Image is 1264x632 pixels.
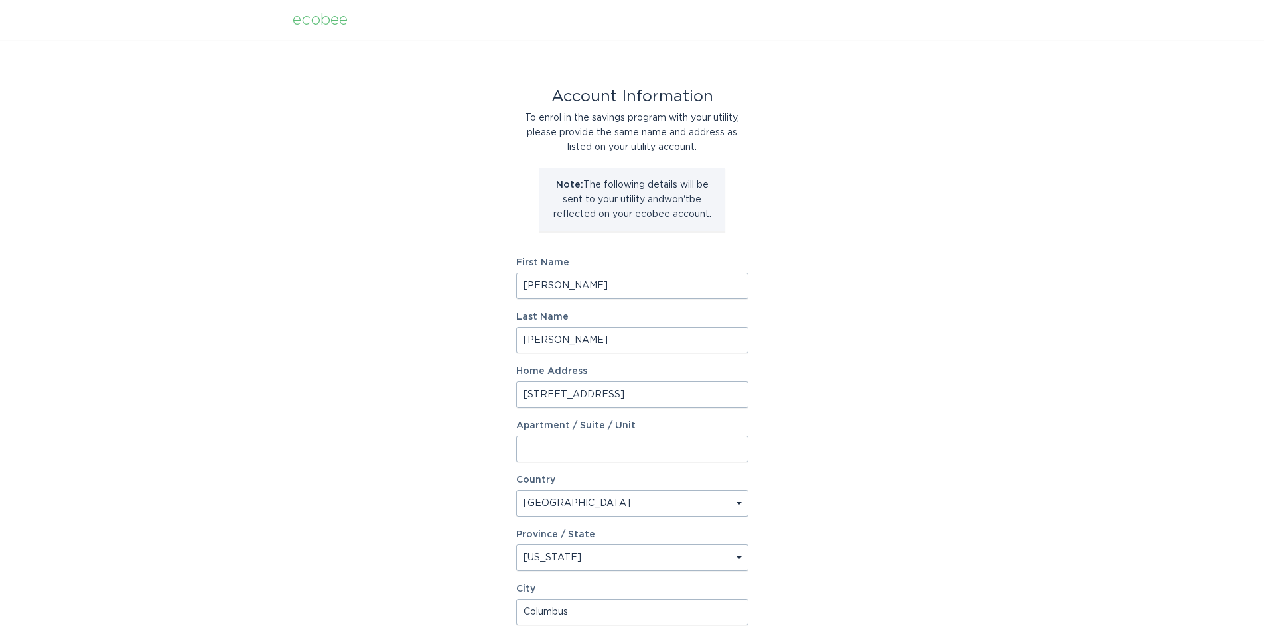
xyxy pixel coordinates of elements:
label: Province / State [516,530,595,539]
label: Home Address [516,367,748,376]
p: The following details will be sent to your utility and won't be reflected on your ecobee account. [549,178,715,221]
div: Account Information [516,90,748,104]
div: To enrol in the savings program with your utility, please provide the same name and address as li... [516,111,748,155]
label: Apartment / Suite / Unit [516,421,748,430]
label: First Name [516,258,748,267]
label: Last Name [516,312,748,322]
div: ecobee [293,13,348,27]
label: City [516,584,748,594]
label: Country [516,475,555,485]
strong: Note: [556,180,583,190]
